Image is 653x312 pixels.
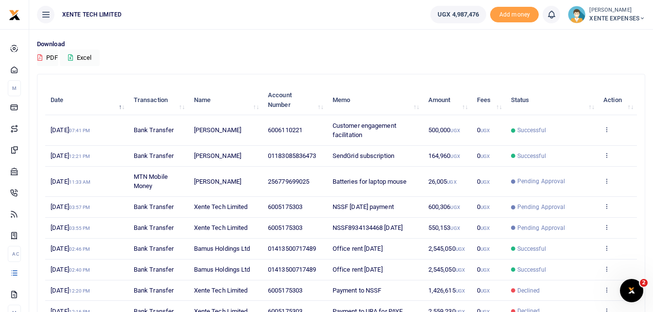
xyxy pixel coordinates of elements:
[456,267,465,273] small: UGX
[472,85,506,115] th: Fees: activate to sort column ascending
[428,152,460,159] span: 164,960
[428,245,465,252] span: 2,545,050
[333,224,403,231] span: NSSF8934134468 [DATE]
[456,246,465,252] small: UGX
[333,178,407,185] span: Batteries for laptop mouse
[480,154,490,159] small: UGX
[490,7,539,23] span: Add money
[480,179,490,185] small: UGX
[134,126,174,134] span: Bank Transfer
[194,224,248,231] span: Xente Tech Limited
[428,178,457,185] span: 26,005
[480,128,490,133] small: UGX
[428,126,460,134] span: 500,000
[37,39,645,50] p: Download
[194,126,241,134] span: [PERSON_NAME]
[69,154,90,159] small: 12:21 PM
[134,173,168,190] span: MTN Mobile Money
[60,50,100,66] button: Excel
[438,10,479,19] span: UGX 4,987,476
[620,279,643,302] iframe: Intercom live chat
[333,287,382,294] span: Payment to NSSF
[69,128,90,133] small: 07:41 PM
[51,224,90,231] span: [DATE]
[477,266,490,273] span: 0
[268,152,316,159] span: 01183085836473
[51,266,90,273] span: [DATE]
[517,126,546,135] span: Successful
[268,287,302,294] span: 6005175303
[188,85,262,115] th: Name: activate to sort column ascending
[450,205,459,210] small: UGX
[568,6,645,23] a: profile-user [PERSON_NAME] XENTE EXPENSES
[428,224,460,231] span: 550,153
[333,122,396,139] span: Customer engagement facilitation
[51,126,90,134] span: [DATE]
[477,203,490,210] span: 0
[480,288,490,294] small: UGX
[69,179,91,185] small: 11:33 AM
[268,224,302,231] span: 6005175303
[480,246,490,252] small: UGX
[268,245,316,252] span: 01413500717489
[517,203,565,211] span: Pending Approval
[327,85,423,115] th: Memo: activate to sort column ascending
[69,205,90,210] small: 03:57 PM
[333,245,383,252] span: Office rent [DATE]
[194,203,248,210] span: Xente Tech Limited
[430,6,486,23] a: UGX 4,987,476
[194,245,250,252] span: Bamus Holdings Ltd
[8,246,21,262] li: Ac
[263,85,327,115] th: Account Number: activate to sort column ascending
[477,152,490,159] span: 0
[51,178,90,185] span: [DATE]
[480,225,490,231] small: UGX
[450,128,459,133] small: UGX
[9,9,20,21] img: logo-small
[477,126,490,134] span: 0
[426,6,490,23] li: Wallet ballance
[490,10,539,17] a: Add money
[58,10,125,19] span: XENTE TECH LIMITED
[51,245,90,252] span: [DATE]
[268,203,302,210] span: 6005175303
[134,152,174,159] span: Bank Transfer
[268,178,309,185] span: 256779699025
[268,266,316,273] span: 01413500717489
[333,152,394,159] span: SendGrid subscription
[480,267,490,273] small: UGX
[128,85,189,115] th: Transaction: activate to sort column ascending
[598,85,637,115] th: Action: activate to sort column ascending
[428,287,465,294] span: 1,426,615
[69,246,90,252] small: 02:46 PM
[480,205,490,210] small: UGX
[134,203,174,210] span: Bank Transfer
[517,286,540,295] span: Declined
[456,288,465,294] small: UGX
[517,152,546,160] span: Successful
[69,225,90,231] small: 03:55 PM
[51,287,90,294] span: [DATE]
[333,203,394,210] span: NSSF [DATE] payment
[134,245,174,252] span: Bank Transfer
[194,178,241,185] span: [PERSON_NAME]
[477,178,490,185] span: 0
[134,224,174,231] span: Bank Transfer
[477,245,490,252] span: 0
[477,224,490,231] span: 0
[589,14,645,23] span: XENTE EXPENSES
[134,287,174,294] span: Bank Transfer
[517,244,546,253] span: Successful
[517,224,565,232] span: Pending Approval
[450,225,459,231] small: UGX
[194,152,241,159] span: [PERSON_NAME]
[194,266,250,273] span: Bamus Holdings Ltd
[8,80,21,96] li: M
[194,287,248,294] span: Xente Tech Limited
[333,266,383,273] span: Office rent [DATE]
[589,6,645,15] small: [PERSON_NAME]
[477,287,490,294] span: 0
[450,154,459,159] small: UGX
[69,288,90,294] small: 12:20 PM
[134,266,174,273] span: Bank Transfer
